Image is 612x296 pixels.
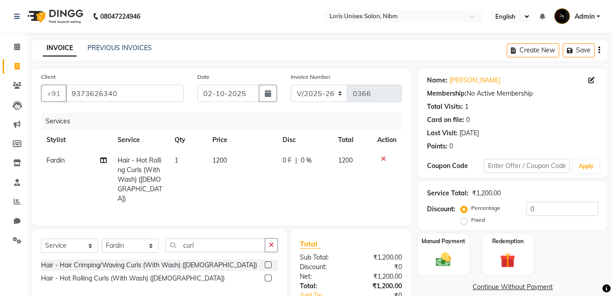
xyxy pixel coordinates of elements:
img: _gift.svg [495,251,520,270]
div: Services [42,113,409,130]
label: Manual Payment [422,237,465,245]
span: 1 [175,156,178,164]
span: 0 % [301,156,312,165]
img: Admin [554,8,570,24]
label: Date [197,73,210,81]
a: PREVIOUS INVOICES [87,44,152,52]
label: Redemption [492,237,524,245]
span: 1200 [338,156,353,164]
a: [PERSON_NAME] [449,76,500,85]
div: Last Visit: [427,128,458,138]
input: Search by Name/Mobile/Email/Code [66,85,184,102]
th: Stylist [41,130,112,150]
div: 1 [465,102,468,112]
div: Hair - Hair Crimping/Waving Curls (With Wash) ([DEMOGRAPHIC_DATA]) [41,260,257,270]
div: 0 [449,142,453,151]
div: Hair - Hot Rolling Curls (With Wash) ([DEMOGRAPHIC_DATA]) [41,274,225,283]
span: | [295,156,297,165]
div: No Active Membership [427,89,598,98]
span: 0 F [283,156,292,165]
th: Disc [277,130,333,150]
a: Continue Without Payment [420,282,606,292]
div: Total: [293,281,351,291]
a: INVOICE [43,40,77,56]
span: 1200 [212,156,227,164]
div: Discount: [293,262,351,272]
b: 08047224946 [100,4,140,29]
th: Qty [169,130,207,150]
th: Total [333,130,372,150]
div: Card on file: [427,115,464,125]
div: Coupon Code [427,161,484,171]
button: +91 [41,85,67,102]
label: Invoice Number [291,73,330,81]
label: Client [41,73,56,81]
div: ₹0 [351,262,409,272]
th: Action [372,130,402,150]
img: _cash.svg [431,251,456,268]
div: Net: [293,272,351,281]
div: 0 [466,115,470,125]
div: Membership: [427,89,467,98]
div: [DATE] [459,128,479,138]
th: Price [207,130,277,150]
div: ₹1,200.00 [351,253,409,262]
div: Service Total: [427,189,468,198]
div: Sub Total: [293,253,351,262]
span: Hair - Hot Rolling Curls (With Wash) ([DEMOGRAPHIC_DATA]) [118,156,162,203]
span: Total [300,239,321,249]
div: ₹1,200.00 [351,272,409,281]
input: Search or Scan [165,238,265,252]
button: Save [563,43,595,57]
img: logo [23,4,86,29]
div: Name: [427,76,447,85]
th: Service [112,130,169,150]
div: ₹1,200.00 [472,189,501,198]
label: Percentage [471,204,500,212]
label: Fixed [471,216,485,224]
input: Enter Offer / Coupon Code [484,159,570,173]
span: Admin [575,12,595,21]
div: Discount: [427,204,455,214]
button: Apply [573,159,599,173]
button: Create New [507,43,559,57]
div: Points: [427,142,447,151]
span: Fardin [46,156,65,164]
div: Total Visits: [427,102,463,112]
div: ₹1,200.00 [351,281,409,291]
